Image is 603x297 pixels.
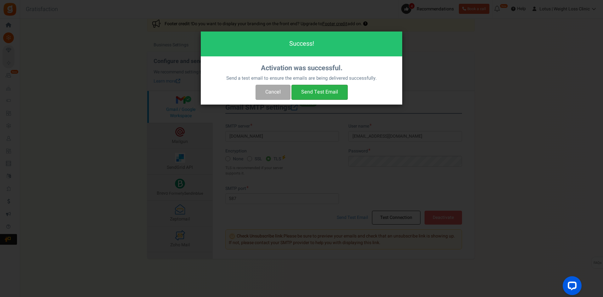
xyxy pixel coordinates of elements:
[209,39,394,49] h4: Success!
[291,85,348,100] button: Send Test Email
[210,75,393,82] p: Send a test email to ensure the emails are being delivered successfully.
[256,85,290,100] button: Cancel
[206,64,397,72] h4: Activation was successful.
